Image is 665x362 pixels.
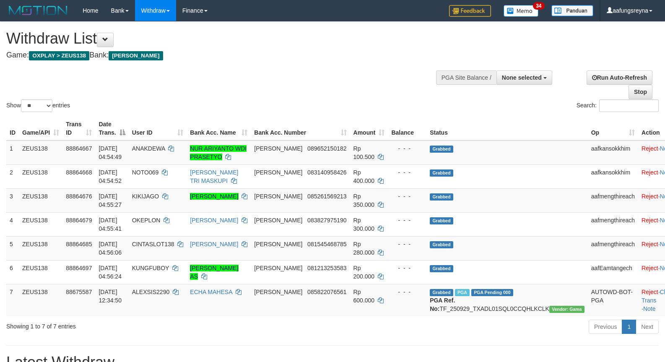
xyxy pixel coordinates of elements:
a: Reject [642,217,658,224]
th: Game/API: activate to sort column ascending [19,117,62,141]
img: Button%20Memo.svg [504,5,539,17]
th: Bank Acc. Number: activate to sort column ascending [251,117,350,141]
span: OKEPLON [132,217,161,224]
a: 1 [622,320,636,334]
span: [DATE] 04:56:24 [99,265,122,280]
td: aafmengthireach [588,236,638,260]
th: Op: activate to sort column ascending [588,117,638,141]
div: Showing 1 to 7 of 7 entries [6,319,271,331]
td: 2 [6,164,19,188]
span: [PERSON_NAME] [254,193,302,200]
div: - - - [391,240,423,248]
a: [PERSON_NAME] [190,193,238,200]
select: Showentries [21,99,52,112]
span: [PERSON_NAME] [254,169,302,176]
span: Copy 081213253583 to clipboard [307,265,346,271]
span: [PERSON_NAME] [254,265,302,271]
div: - - - [391,168,423,177]
span: Grabbed [430,241,453,248]
span: Vendor URL: https://trx31.1velocity.biz [549,306,584,313]
label: Search: [577,99,659,112]
td: AUTOWD-BOT-PGA [588,284,638,316]
div: PGA Site Balance / [436,70,496,85]
span: Copy 085261569213 to clipboard [307,193,346,200]
span: Grabbed [430,169,453,177]
img: MOTION_logo.png [6,4,70,17]
span: [DATE] 04:56:06 [99,241,122,256]
span: [DATE] 04:54:49 [99,145,122,160]
a: [PERSON_NAME] TRI MASKUPI [190,169,238,184]
a: NUR ARIYANTO WDI PRASETYO [190,145,247,160]
a: Reject [642,265,658,271]
span: Rp 300.000 [353,217,375,232]
span: Rp 200.000 [353,265,375,280]
h1: Withdraw List [6,30,435,47]
span: 88864697 [66,265,92,271]
span: KIKIJAGO [132,193,159,200]
span: [PERSON_NAME] [254,289,302,295]
span: CINTASLOT138 [132,241,174,247]
td: 6 [6,260,19,284]
span: 88864668 [66,169,92,176]
span: 88864667 [66,145,92,152]
div: - - - [391,144,423,153]
span: Grabbed [430,217,453,224]
th: ID [6,117,19,141]
td: 4 [6,212,19,236]
span: Copy 081545468785 to clipboard [307,241,346,247]
th: Trans ID: activate to sort column ascending [62,117,95,141]
span: Copy 089652150182 to clipboard [307,145,346,152]
th: Status [426,117,588,141]
label: Show entries [6,99,70,112]
h4: Game: Bank: [6,51,435,60]
td: 7 [6,284,19,316]
img: panduan.png [551,5,593,16]
span: 88675587 [66,289,92,295]
button: None selected [496,70,552,85]
a: Reject [642,289,658,295]
th: Date Trans.: activate to sort column descending [95,117,128,141]
td: ZEUS138 [19,141,62,165]
span: 88864679 [66,217,92,224]
a: Reject [642,193,658,200]
span: PGA Pending [471,289,513,296]
a: Run Auto-Refresh [587,70,652,85]
span: Grabbed [430,265,453,272]
div: - - - [391,192,423,201]
a: Reject [642,145,658,152]
td: ZEUS138 [19,260,62,284]
th: Amount: activate to sort column ascending [350,117,388,141]
td: aafkansokkhim [588,141,638,165]
span: Copy 083140958426 to clipboard [307,169,346,176]
a: Next [636,320,659,334]
img: Feedback.jpg [449,5,491,17]
span: Grabbed [430,146,453,153]
a: Stop [629,85,652,99]
th: Bank Acc. Name: activate to sort column ascending [187,117,251,141]
b: PGA Ref. No: [430,297,455,312]
td: 5 [6,236,19,260]
th: User ID: activate to sort column ascending [129,117,187,141]
td: aafmengthireach [588,188,638,212]
span: [DATE] 04:55:27 [99,193,122,208]
td: aafEamtangech [588,260,638,284]
span: OXPLAY > ZEUS138 [29,51,89,60]
a: Note [643,305,656,312]
a: Reject [642,241,658,247]
span: 88864685 [66,241,92,247]
div: - - - [391,216,423,224]
td: ZEUS138 [19,236,62,260]
div: - - - [391,288,423,296]
span: Rp 100.500 [353,145,375,160]
span: Rp 350.000 [353,193,375,208]
span: 88864676 [66,193,92,200]
span: Copy 085822076561 to clipboard [307,289,346,295]
td: 1 [6,141,19,165]
span: NOTO069 [132,169,159,176]
td: TF_250929_TXADL01SQL0CCQHLKCLK [426,284,588,316]
td: aafkansokkhim [588,164,638,188]
span: ALEXSIS2290 [132,289,170,295]
a: [PERSON_NAME] [190,241,238,247]
input: Search: [599,99,659,112]
span: Rp 600.000 [353,289,375,304]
